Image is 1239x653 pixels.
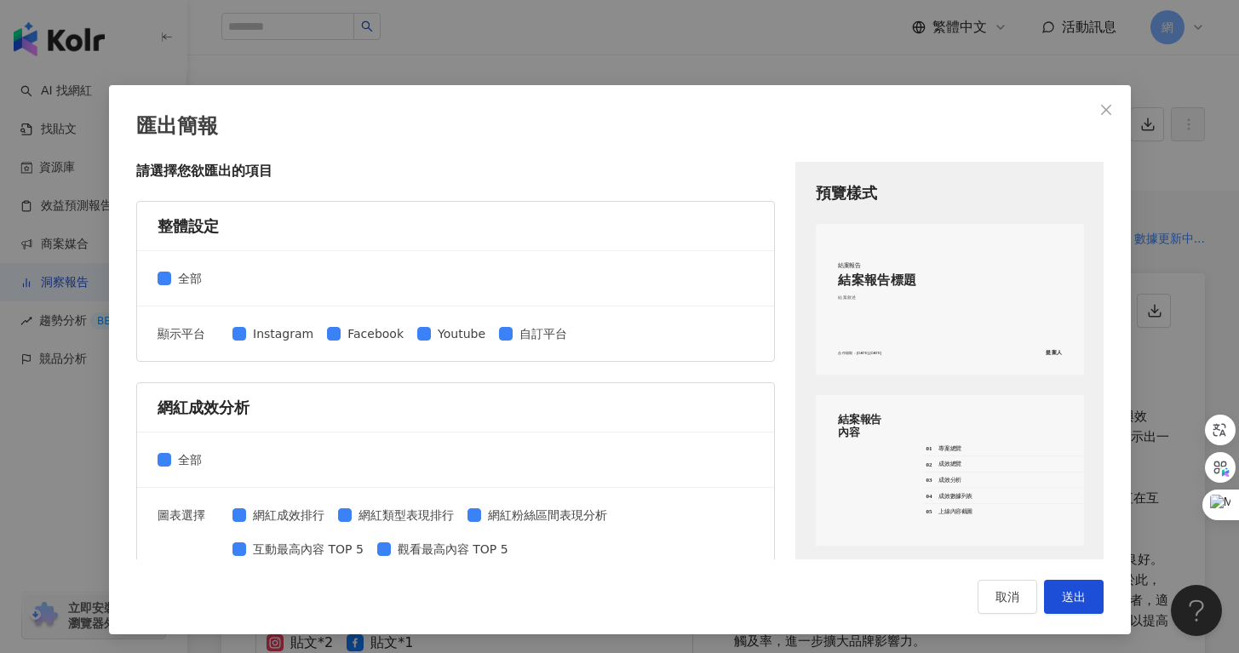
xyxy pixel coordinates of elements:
[171,450,209,469] span: 全部
[938,476,961,484] div: 成效分析
[838,294,1062,348] div: 結案敘述
[246,540,370,558] span: 互動最高內容 TOP 5
[431,324,492,343] span: Youtube
[390,540,514,558] span: 觀看最高內容 TOP 5
[1089,93,1123,127] button: Close
[926,444,933,453] div: 01
[136,112,1104,141] div: 匯出簡報
[1046,348,1061,357] div: 提案人
[158,501,212,563] div: 圖表選擇
[171,269,209,288] span: 全部
[158,215,219,237] div: 整體設定
[926,507,933,516] div: 05
[926,460,933,468] div: 02
[513,324,574,343] span: 自訂平台
[926,476,933,484] div: 03
[938,507,972,515] div: 上線內容截圖
[938,461,961,468] div: 成效總覽
[1044,580,1104,614] button: 送出
[938,444,961,452] div: 專案總覽
[838,270,1062,290] div: 結案報告標題
[995,590,1019,604] span: 取消
[1099,103,1113,117] span: close
[136,162,775,180] div: 請選擇您欲匯出的項目
[158,397,250,418] div: 網紅成效分析
[838,261,1062,269] div: 結案報告
[481,506,614,524] span: 網紅粉絲區間表現分析
[158,320,212,347] div: 顯示平台
[816,182,1083,203] span: 預覽樣式
[246,506,331,524] span: 網紅成效排行
[938,492,972,500] div: 成效數據列表
[352,506,461,524] span: 網紅類型表現排行
[1062,590,1086,604] span: 送出
[978,580,1037,614] button: 取消
[341,324,410,343] span: Facebook
[838,413,1084,439] div: 結案報告 內容
[246,324,320,343] span: Instagram
[838,350,881,356] div: 合作檔期 ： [DATE] - [DATE]
[926,492,933,501] div: 04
